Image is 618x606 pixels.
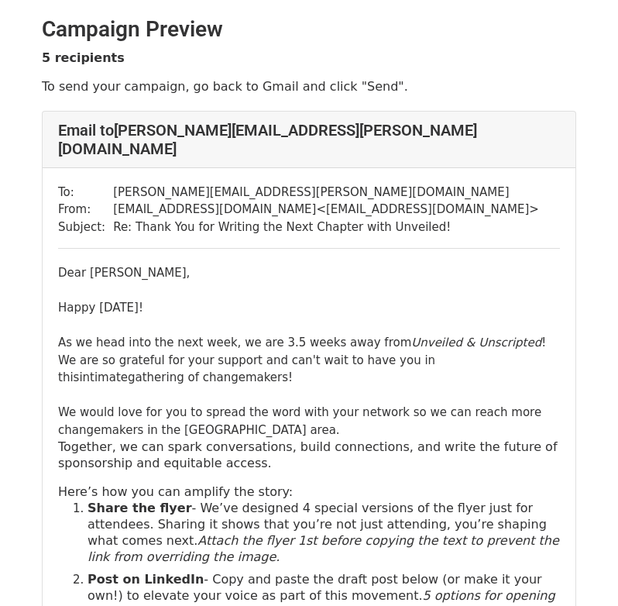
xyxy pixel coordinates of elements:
div: Happy [DATE]! [58,299,560,317]
div: Dear [PERSON_NAME], [58,264,560,282]
td: Subject: [58,219,113,236]
div: We would love for you to spread the word with your network so we can reach more changemakers in t... [58,404,560,439]
p: Together, we can spark conversations, build connections, and write the future of sponsorship and ... [58,439,560,471]
h4: Email to [PERSON_NAME][EMAIL_ADDRESS][PERSON_NAME][DOMAIN_NAME] [58,121,560,158]
strong: Post on LinkedIn [88,572,204,587]
i: Attach the flyer 1st before copying the text to prevent the link from overriding the image. [88,533,559,564]
p: To send your campaign, go back to Gmail and click "Send". [42,78,576,95]
i: Unveiled & Unscripted [411,336,541,349]
strong: 5 recipients [42,50,125,65]
h2: Campaign Preview [42,16,576,43]
td: [EMAIL_ADDRESS][DOMAIN_NAME] < [EMAIL_ADDRESS][DOMAIN_NAME] > [113,201,539,219]
td: From: [58,201,113,219]
p: - We’ve designed 4 special versions of the flyer just for attendees. Sharing it shows that you’re... [88,500,560,565]
div: As we head into the next week, we are 3.5 weeks away from ! We are so grateful for your support a... [58,334,560,387]
td: To: [58,184,113,201]
p: Here’s how you can amplify the story: [58,484,560,500]
span: intimate [79,370,128,384]
td: Re: Thank You for Writing the Next Chapter with Unveiled! [113,219,539,236]
td: [PERSON_NAME][EMAIL_ADDRESS][PERSON_NAME][DOMAIN_NAME] [113,184,539,201]
strong: Share the flyer [88,501,192,515]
